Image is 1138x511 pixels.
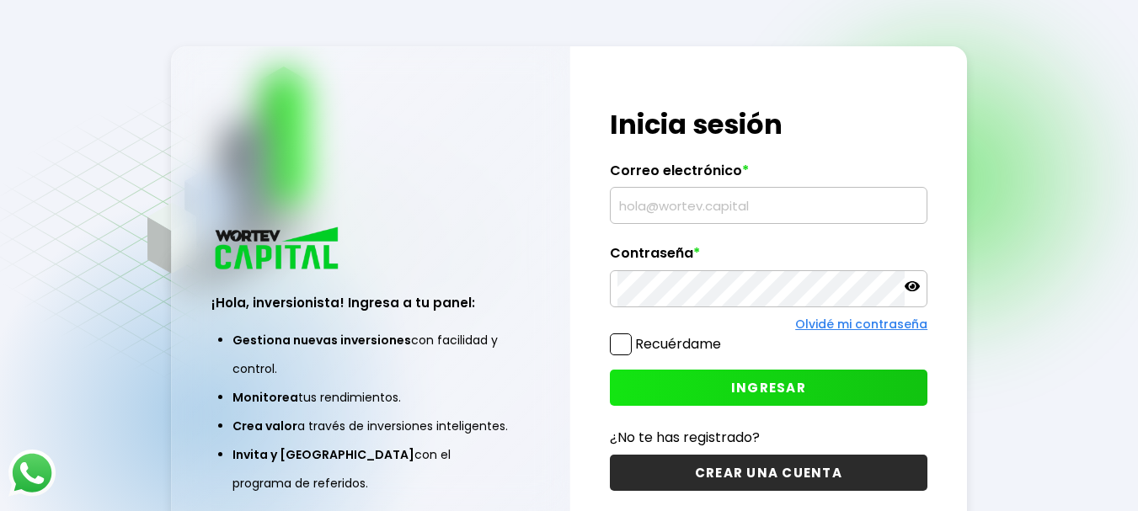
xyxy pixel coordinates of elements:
label: Correo electrónico [610,162,928,188]
img: logo_wortev_capital [211,225,345,274]
li: con el programa de referidos. [232,440,509,498]
input: hola@wortev.capital [617,188,921,223]
h3: ¡Hola, inversionista! Ingresa a tu panel: [211,293,530,312]
button: CREAR UNA CUENTA [610,455,928,491]
span: Gestiona nuevas inversiones [232,332,411,349]
p: ¿No te has registrado? [610,427,928,448]
span: Invita y [GEOGRAPHIC_DATA] [232,446,414,463]
span: INGRESAR [731,379,806,397]
label: Contraseña [610,245,928,270]
label: Recuérdame [635,334,721,354]
span: Monitorea [232,389,298,406]
button: INGRESAR [610,370,928,406]
li: con facilidad y control. [232,326,509,383]
a: ¿No te has registrado?CREAR UNA CUENTA [610,427,928,491]
span: Crea valor [232,418,297,434]
a: Olvidé mi contraseña [795,316,927,333]
img: logos_whatsapp-icon.242b2217.svg [8,450,56,497]
h1: Inicia sesión [610,104,928,145]
li: a través de inversiones inteligentes. [232,412,509,440]
li: tus rendimientos. [232,383,509,412]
